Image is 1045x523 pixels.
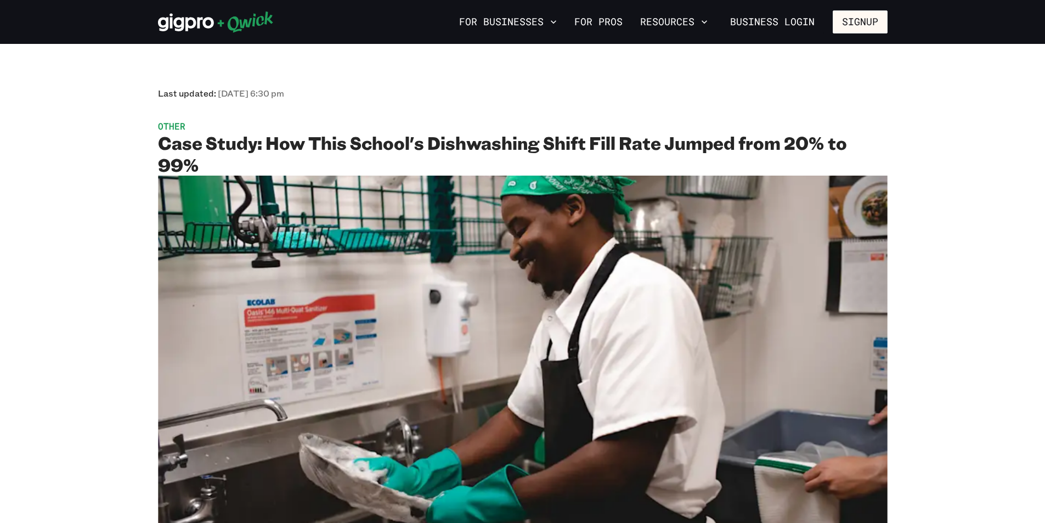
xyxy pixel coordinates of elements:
a: For Pros [570,13,627,31]
button: Resources [636,13,712,31]
span: [DATE] 6:30 pm [218,87,284,99]
a: Business Login [721,10,824,33]
button: For Businesses [455,13,561,31]
button: Signup [833,10,888,33]
span: Other [158,121,888,132]
span: Last updated: [158,88,284,99]
h2: Case Study: How This School's Dishwashing Shift Fill Rate Jumped from 20% to 99% [158,132,888,176]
